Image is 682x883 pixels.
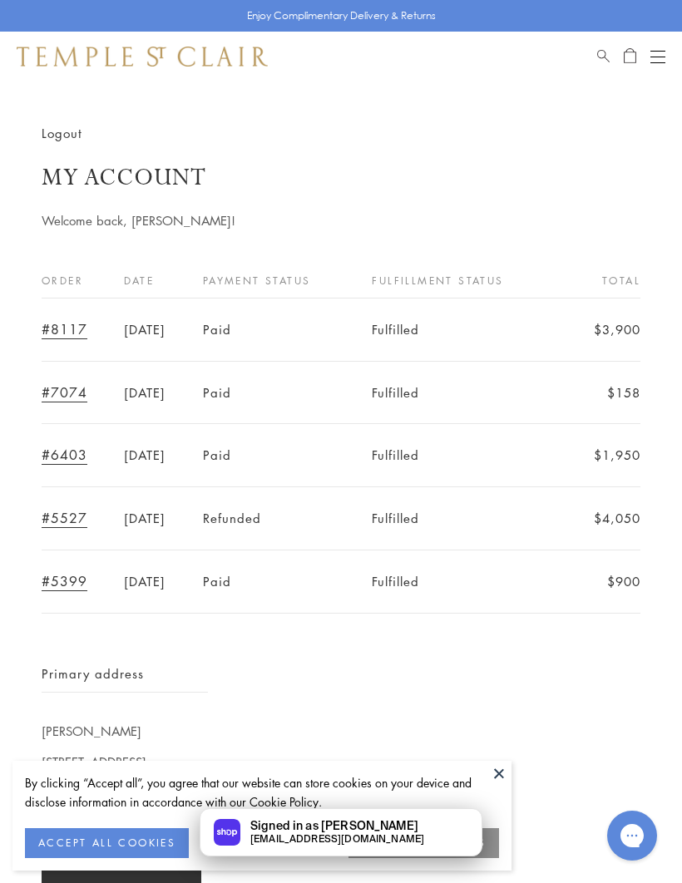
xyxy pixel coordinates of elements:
[599,805,665,866] iframe: Gorgias live chat messenger
[195,362,364,425] td: Paid
[566,424,640,487] td: $1,950
[42,320,87,338] a: #8117
[597,47,610,67] a: Search
[116,273,195,298] th: Date
[42,383,87,402] a: #7074
[116,487,195,550] td: [DATE]
[566,362,640,425] td: $158
[42,446,87,464] a: #6403
[42,210,482,231] p: Welcome back, [PERSON_NAME]!
[363,550,566,614] td: Fulfilled
[42,163,640,193] h1: My account
[363,362,566,425] td: Fulfilled
[566,550,640,614] td: $900
[195,298,364,362] td: Paid
[363,424,566,487] td: Fulfilled
[195,550,364,614] td: Paid
[363,273,566,298] th: Fulfillment status
[116,362,195,425] td: [DATE]
[116,424,195,487] td: [DATE]
[195,487,364,550] td: Refunded
[17,47,268,67] img: Temple St. Clair
[566,298,640,362] td: $3,900
[363,487,566,550] td: Fulfilled
[42,721,208,813] p: [STREET_ADDRESS] Lafayette LA 70508 [GEOGRAPHIC_DATA]
[42,124,82,142] a: Logout
[650,47,665,67] button: Open navigation
[116,298,195,362] td: [DATE]
[247,7,436,24] p: Enjoy Complimentary Delivery & Returns
[42,721,141,742] span: [PERSON_NAME]
[25,773,499,811] div: By clicking “Accept all”, you agree that our website can store cookies on your device and disclos...
[42,572,87,590] a: #5399
[566,487,640,550] td: $4,050
[42,663,208,693] h2: Primary address
[42,273,116,298] th: Order
[624,47,636,67] a: Open Shopping Bag
[566,273,640,298] th: Total
[42,509,87,527] a: #5527
[195,424,364,487] td: Paid
[363,298,566,362] td: Fulfilled
[195,273,364,298] th: Payment status
[116,550,195,614] td: [DATE]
